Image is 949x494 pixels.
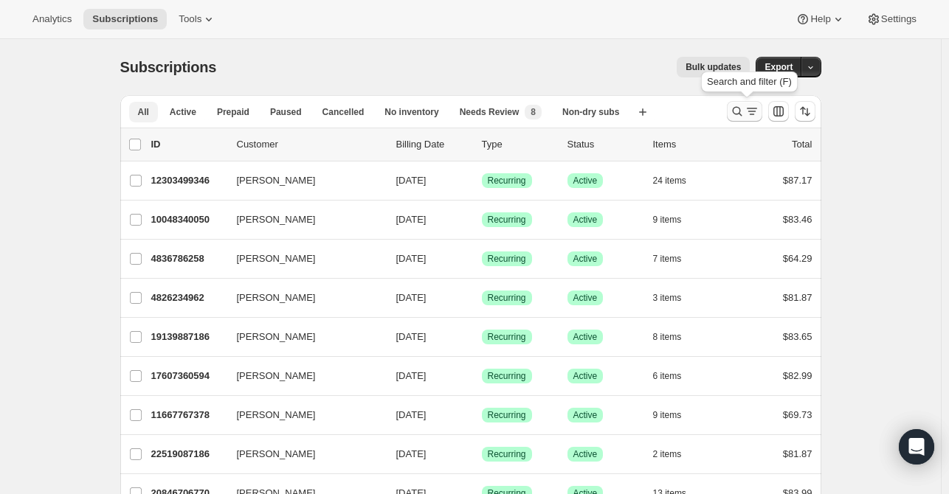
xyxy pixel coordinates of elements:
[488,253,526,265] span: Recurring
[631,102,655,122] button: Create new view
[396,370,427,381] span: [DATE]
[677,57,750,77] button: Bulk updates
[83,9,167,29] button: Subscriptions
[237,173,316,188] span: [PERSON_NAME]
[151,366,812,386] div: 17607360594[PERSON_NAME][DATE]SuccessRecurringSuccessActive6 items$82.99
[787,9,854,29] button: Help
[573,292,598,304] span: Active
[228,325,376,349] button: [PERSON_NAME]
[573,253,598,265] span: Active
[151,291,225,305] p: 4826234962
[573,331,598,343] span: Active
[783,175,812,186] span: $87.17
[653,214,682,226] span: 9 items
[228,364,376,388] button: [PERSON_NAME]
[573,448,598,460] span: Active
[653,444,698,465] button: 2 items
[795,101,815,122] button: Sort the results
[237,330,316,344] span: [PERSON_NAME]
[237,251,316,266] span: [PERSON_NAME]
[653,448,682,460] span: 2 items
[322,106,365,118] span: Cancelled
[228,403,376,427] button: [PERSON_NAME]
[228,247,376,271] button: [PERSON_NAME]
[237,369,316,383] span: [PERSON_NAME]
[151,405,812,425] div: 11667767378[PERSON_NAME][DATE]SuccessRecurringSuccessActive9 items$69.73
[237,137,384,152] p: Customer
[653,253,682,265] span: 7 items
[151,170,812,191] div: 12303499346[PERSON_NAME][DATE]SuccessRecurringSuccessActive24 items$87.17
[24,9,80,29] button: Analytics
[488,214,526,226] span: Recurring
[653,288,698,308] button: 3 items
[653,175,686,187] span: 24 items
[217,106,249,118] span: Prepaid
[653,405,698,425] button: 9 items
[653,370,682,382] span: 6 items
[792,137,812,152] p: Total
[270,106,302,118] span: Paused
[396,253,427,264] span: [DATE]
[783,448,812,459] span: $81.87
[488,409,526,421] span: Recurring
[151,327,812,347] div: 19139887186[PERSON_NAME][DATE]SuccessRecurringSuccessActive8 items$83.65
[151,137,225,152] p: ID
[384,106,438,118] span: No inventory
[653,327,698,347] button: 8 items
[237,291,316,305] span: [PERSON_NAME]
[228,286,376,310] button: [PERSON_NAME]
[396,409,427,420] span: [DATE]
[151,444,812,465] div: 22519087186[PERSON_NAME][DATE]SuccessRecurringSuccessActive2 items$81.87
[151,248,812,269] div: 4836786258[PERSON_NAME][DATE]SuccessRecurringSuccessActive7 items$64.29
[170,9,225,29] button: Tools
[228,169,376,192] button: [PERSON_NAME]
[653,248,698,269] button: 7 items
[783,370,812,381] span: $82.99
[120,59,217,75] span: Subscriptions
[562,106,619,118] span: Non-dry subs
[151,173,225,188] p: 12303499346
[488,370,526,382] span: Recurring
[567,137,641,152] p: Status
[783,409,812,420] span: $69.73
[179,13,201,25] span: Tools
[151,447,225,462] p: 22519087186
[32,13,72,25] span: Analytics
[460,106,520,118] span: Needs Review
[151,209,812,230] div: 10048340050[PERSON_NAME][DATE]SuccessRecurringSuccessActive9 items$83.46
[228,442,376,466] button: [PERSON_NAME]
[482,137,556,152] div: Type
[653,292,682,304] span: 3 items
[237,447,316,462] span: [PERSON_NAME]
[151,137,812,152] div: IDCustomerBilling DateTypeStatusItemsTotal
[810,13,830,25] span: Help
[170,106,196,118] span: Active
[138,106,149,118] span: All
[573,409,598,421] span: Active
[881,13,917,25] span: Settings
[151,330,225,344] p: 19139887186
[756,57,801,77] button: Export
[488,448,526,460] span: Recurring
[783,253,812,264] span: $64.29
[488,331,526,343] span: Recurring
[727,101,762,122] button: Search and filter results
[237,212,316,227] span: [PERSON_NAME]
[488,292,526,304] span: Recurring
[151,212,225,227] p: 10048340050
[653,409,682,421] span: 9 items
[237,408,316,422] span: [PERSON_NAME]
[783,331,812,342] span: $83.65
[653,366,698,386] button: 6 items
[783,214,812,225] span: $83.46
[396,292,427,303] span: [DATE]
[653,331,682,343] span: 8 items
[573,175,598,187] span: Active
[899,429,934,465] div: Open Intercom Messenger
[653,137,727,152] div: Items
[151,251,225,266] p: 4836786258
[396,137,470,152] p: Billing Date
[228,208,376,232] button: [PERSON_NAME]
[151,288,812,308] div: 4826234962[PERSON_NAME][DATE]SuccessRecurringSuccessActive3 items$81.87
[573,214,598,226] span: Active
